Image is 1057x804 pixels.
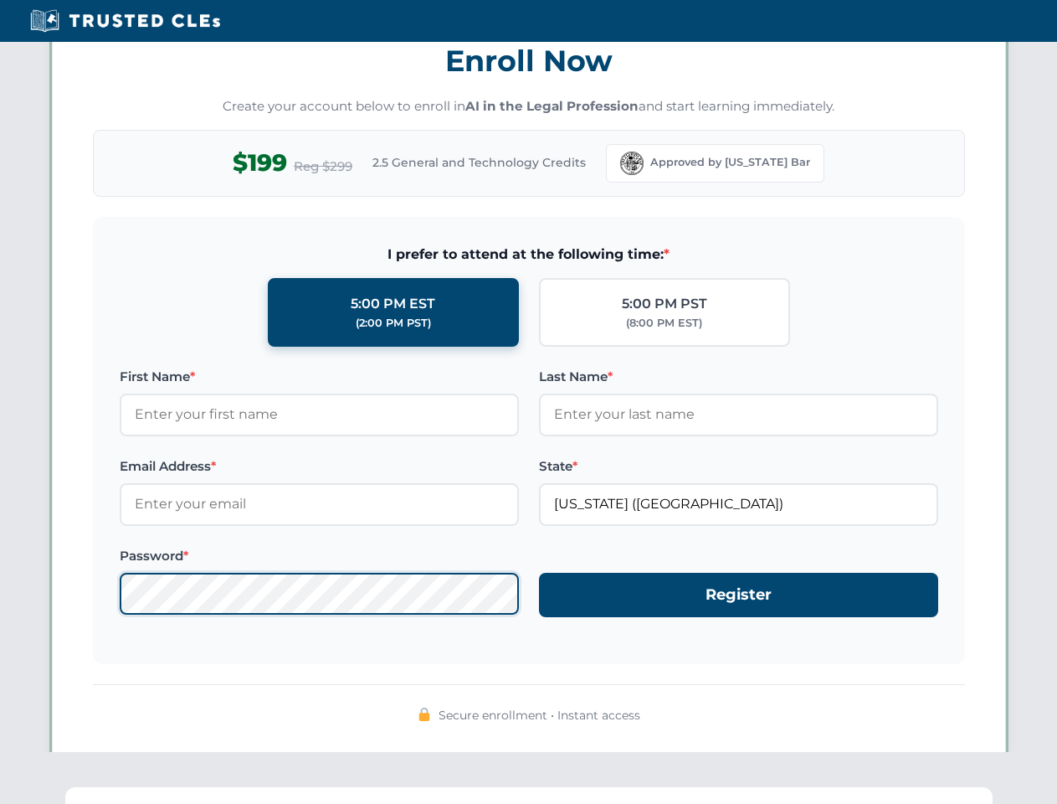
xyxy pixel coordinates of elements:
[539,394,938,435] input: Enter your last name
[626,315,702,332] div: (8:00 PM EST)
[294,157,352,177] span: Reg $299
[418,708,431,721] img: 🔒
[372,153,586,172] span: 2.5 General and Technology Credits
[539,573,938,617] button: Register
[356,315,431,332] div: (2:00 PM PST)
[233,144,287,182] span: $199
[120,394,519,435] input: Enter your first name
[620,152,644,175] img: Florida Bar
[93,34,965,87] h3: Enroll Now
[120,456,519,477] label: Email Address
[25,8,225,33] img: Trusted CLEs
[120,483,519,525] input: Enter your email
[120,546,519,566] label: Password
[539,483,938,525] input: Florida (FL)
[465,98,639,114] strong: AI in the Legal Profession
[351,293,435,315] div: 5:00 PM EST
[539,367,938,387] label: Last Name
[650,154,810,171] span: Approved by [US_STATE] Bar
[120,244,938,265] span: I prefer to attend at the following time:
[93,97,965,116] p: Create your account below to enroll in and start learning immediately.
[539,456,938,477] label: State
[439,706,640,724] span: Secure enrollment • Instant access
[120,367,519,387] label: First Name
[622,293,707,315] div: 5:00 PM PST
